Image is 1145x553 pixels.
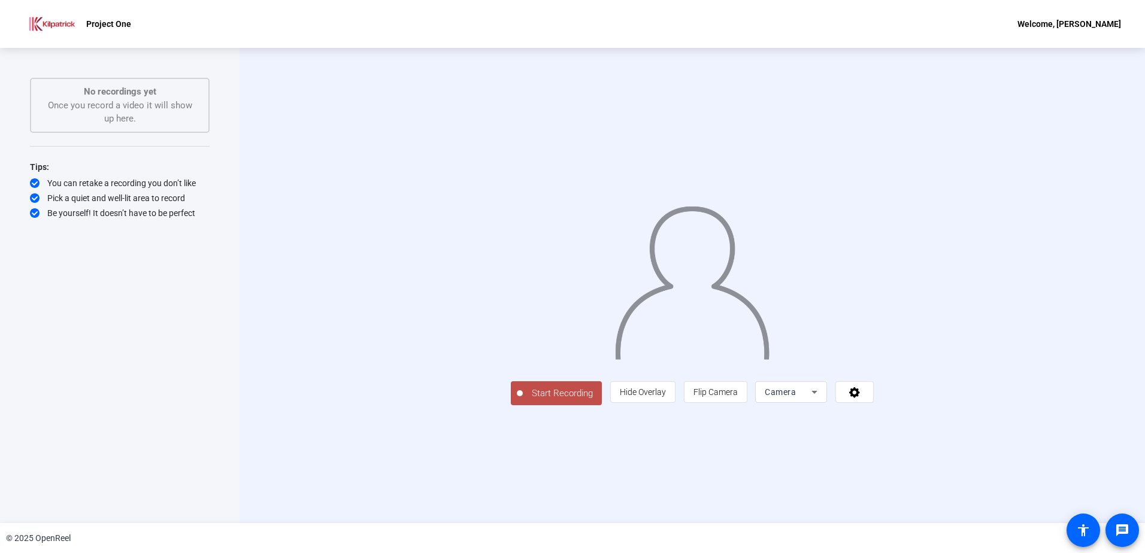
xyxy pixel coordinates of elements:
button: Flip Camera [684,381,747,403]
div: © 2025 OpenReel [6,532,71,545]
div: Pick a quiet and well-lit area to record [30,192,210,204]
div: You can retake a recording you don’t like [30,177,210,189]
div: Tips: [30,160,210,174]
div: Be yourself! It doesn’t have to be perfect [30,207,210,219]
img: overlay [614,196,771,360]
mat-icon: accessibility [1076,523,1091,537]
button: Start Recording [511,381,602,405]
span: Hide Overlay [620,387,666,397]
mat-icon: message [1115,523,1129,537]
div: Welcome, [PERSON_NAME] [1017,17,1121,31]
p: No recordings yet [43,85,196,99]
span: Camera [765,387,796,397]
button: Hide Overlay [610,381,676,403]
span: Flip Camera [693,387,738,397]
img: OpenReel logo [24,12,80,36]
div: Once you record a video it will show up here. [43,85,196,126]
span: Start Recording [523,387,602,400]
p: Project One [86,17,131,31]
